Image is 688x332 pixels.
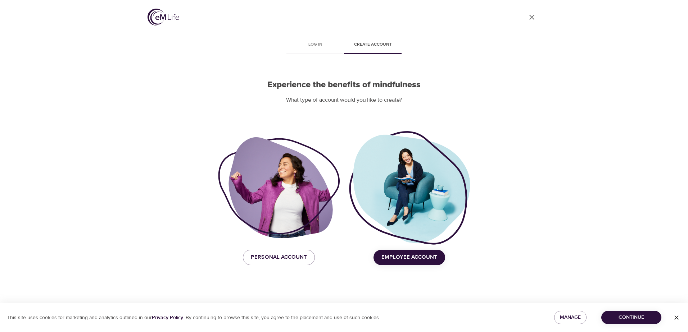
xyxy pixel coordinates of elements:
span: Log in [291,41,340,49]
button: Employee Account [374,250,445,265]
span: Manage [560,313,581,322]
span: Create account [348,41,397,49]
button: Manage [554,311,587,324]
span: Employee Account [381,253,437,262]
p: What type of account would you like to create? [218,96,470,104]
span: Personal Account [251,253,307,262]
button: Continue [601,311,661,324]
h2: Experience the benefits of mindfulness [218,80,470,90]
span: Continue [607,313,656,322]
a: close [523,9,540,26]
a: Privacy Policy [152,314,183,321]
img: logo [148,9,179,26]
button: Personal Account [243,250,315,265]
